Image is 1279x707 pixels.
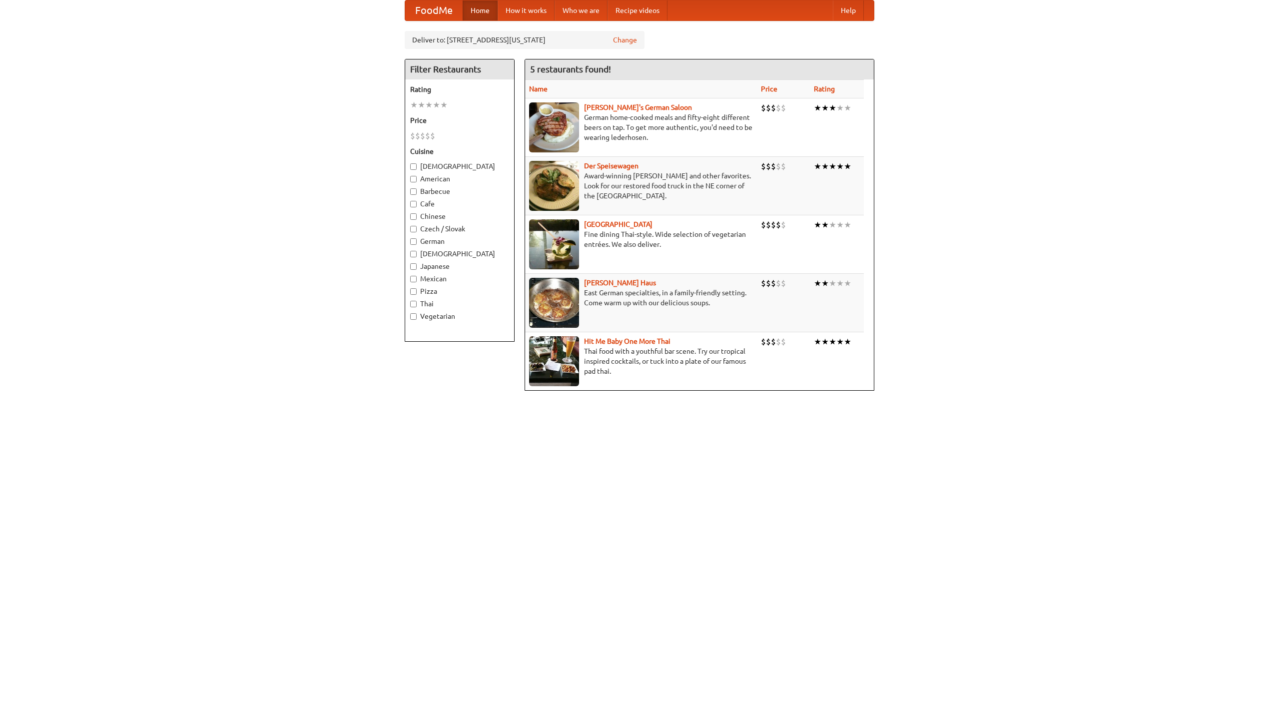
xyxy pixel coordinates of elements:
li: ★ [821,102,829,113]
input: American [410,176,417,182]
label: Vegetarian [410,311,509,321]
h5: Cuisine [410,146,509,156]
li: $ [771,278,776,289]
li: ★ [814,161,821,172]
div: Deliver to: [STREET_ADDRESS][US_STATE] [405,31,644,49]
li: ★ [836,336,844,347]
li: ★ [836,161,844,172]
img: esthers.jpg [529,102,579,152]
input: Thai [410,301,417,307]
li: $ [781,219,786,230]
li: ★ [814,336,821,347]
li: $ [776,161,781,172]
ng-pluralize: 5 restaurants found! [530,64,611,74]
input: Pizza [410,288,417,295]
a: Home [463,0,498,20]
li: $ [771,161,776,172]
li: $ [781,278,786,289]
li: ★ [821,278,829,289]
p: Award-winning [PERSON_NAME] and other favorites. Look for our restored food truck in the NE corne... [529,171,753,201]
li: $ [766,161,771,172]
li: ★ [814,102,821,113]
li: $ [776,278,781,289]
p: Fine dining Thai-style. Wide selection of vegetarian entrées. We also deliver. [529,229,753,249]
img: kohlhaus.jpg [529,278,579,328]
li: $ [430,130,435,141]
li: ★ [844,219,851,230]
li: ★ [844,161,851,172]
label: German [410,236,509,246]
a: Who we are [555,0,608,20]
input: Chinese [410,213,417,220]
a: Der Speisewagen [584,162,639,170]
li: $ [781,102,786,113]
li: $ [425,130,430,141]
li: $ [761,278,766,289]
p: Thai food with a youthful bar scene. Try our tropical inspired cocktails, or tuck into a plate of... [529,346,753,376]
img: satay.jpg [529,219,579,269]
p: East German specialties, in a family-friendly setting. Come warm up with our delicious soups. [529,288,753,308]
li: $ [776,336,781,347]
img: speisewagen.jpg [529,161,579,211]
li: $ [771,336,776,347]
label: Czech / Slovak [410,224,509,234]
li: $ [771,219,776,230]
a: [GEOGRAPHIC_DATA] [584,220,652,228]
li: ★ [829,102,836,113]
input: Mexican [410,276,417,282]
input: [DEMOGRAPHIC_DATA] [410,163,417,170]
label: Mexican [410,274,509,284]
a: Change [613,35,637,45]
li: ★ [829,161,836,172]
input: Vegetarian [410,313,417,320]
h5: Price [410,115,509,125]
li: $ [766,336,771,347]
li: $ [410,130,415,141]
input: [DEMOGRAPHIC_DATA] [410,251,417,257]
li: $ [761,336,766,347]
p: German home-cooked meals and fifty-eight different beers on tap. To get more authentic, you'd nee... [529,112,753,142]
label: [DEMOGRAPHIC_DATA] [410,249,509,259]
label: Thai [410,299,509,309]
li: $ [781,336,786,347]
li: $ [766,278,771,289]
li: ★ [829,219,836,230]
li: $ [766,219,771,230]
li: $ [781,161,786,172]
a: Recipe videos [608,0,667,20]
b: [PERSON_NAME] Haus [584,279,656,287]
input: Czech / Slovak [410,226,417,232]
li: ★ [821,336,829,347]
a: How it works [498,0,555,20]
input: Japanese [410,263,417,270]
li: ★ [836,219,844,230]
li: $ [776,219,781,230]
li: ★ [844,102,851,113]
label: Pizza [410,286,509,296]
input: Cafe [410,201,417,207]
li: ★ [844,278,851,289]
li: $ [415,130,420,141]
label: Cafe [410,199,509,209]
li: ★ [433,99,440,110]
li: ★ [440,99,448,110]
label: Chinese [410,211,509,221]
li: ★ [829,336,836,347]
li: ★ [836,278,844,289]
li: $ [420,130,425,141]
li: ★ [844,336,851,347]
a: [PERSON_NAME]'s German Saloon [584,103,692,111]
li: $ [761,102,766,113]
li: $ [776,102,781,113]
li: $ [761,161,766,172]
li: ★ [418,99,425,110]
li: $ [761,219,766,230]
a: Name [529,85,548,93]
a: Hit Me Baby One More Thai [584,337,670,345]
img: babythai.jpg [529,336,579,386]
input: German [410,238,417,245]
